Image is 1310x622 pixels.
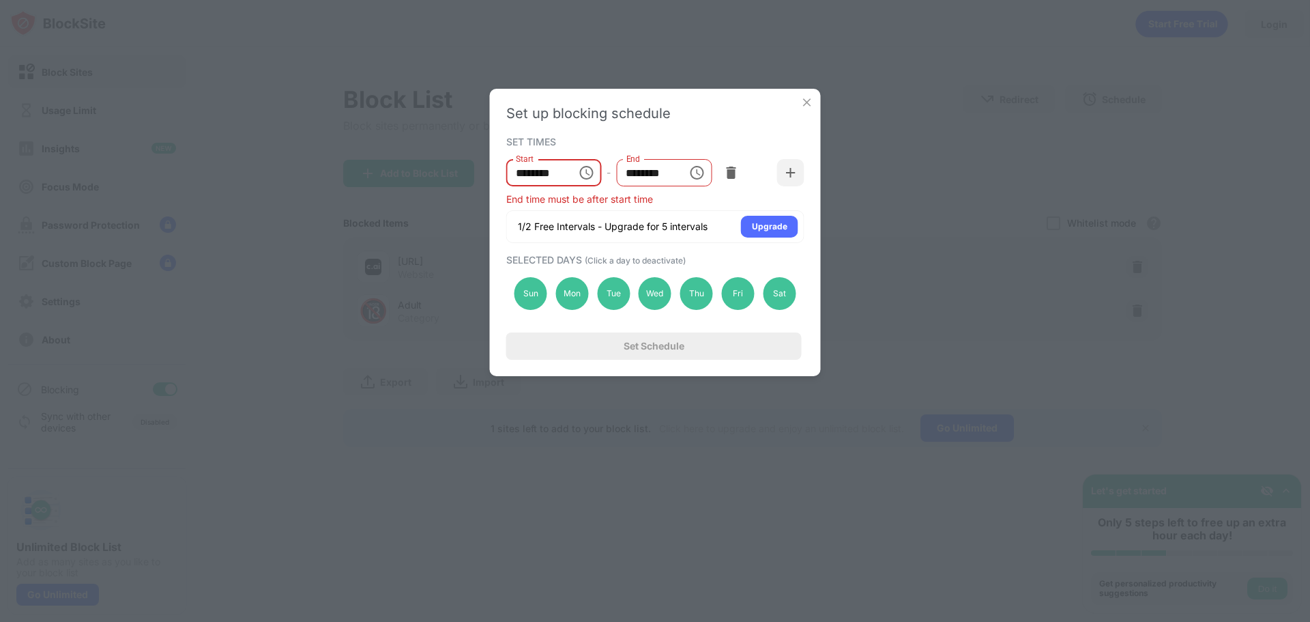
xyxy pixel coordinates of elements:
div: Fri [722,277,755,310]
div: Thu [680,277,713,310]
img: x-button.svg [800,96,814,109]
div: Sun [514,277,547,310]
label: Start [516,153,534,165]
div: End time must be after start time [506,193,804,205]
div: SELECTED DAYS [506,254,801,266]
div: Wed [639,277,671,310]
div: Sat [763,277,796,310]
div: Tue [597,277,630,310]
div: Mon [555,277,588,310]
div: Set Schedule [624,341,684,352]
div: Upgrade [752,220,787,234]
label: End [626,153,640,165]
button: Choose time, selected time is 1:00 PM [683,159,710,186]
button: Choose time, selected time is 10:00 PM [572,159,600,186]
div: 1/2 Free Intervals - Upgrade for 5 intervals [518,220,708,234]
div: - [607,165,611,180]
span: (Click a day to deactivate) [585,255,686,266]
div: Set up blocking schedule [506,105,804,122]
div: SET TIMES [506,136,801,147]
